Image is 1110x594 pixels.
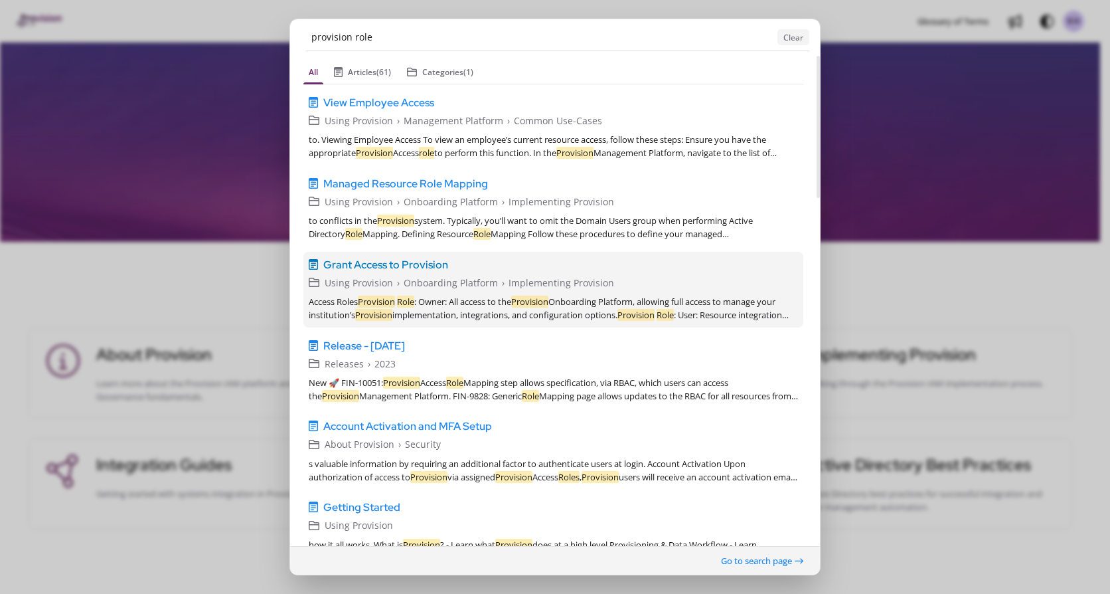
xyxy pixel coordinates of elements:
em: Provision [410,471,447,483]
span: Security [405,437,441,452]
span: Onboarding Platform [404,194,498,209]
div: how it all works. What is ? - Learn what does at a high level Provisioning & Data Workflow - Lear... [309,538,798,565]
span: Implementing Provision [509,275,614,290]
em: Provision [383,377,420,389]
em: Provision [355,309,392,321]
div: to. Viewing Employee Access To view an employee’s current resource access, follow these steps: En... [309,133,798,159]
div: New 🚀 FIN-10051: Access Mapping step allows specification, via RBAC, which users can access the M... [309,376,798,403]
em: Provision [358,296,395,308]
em: Provision [511,296,548,308]
a: Account Activation and MFA SetupAbout Provision›Securitys valuable information by requiring an ad... [303,413,803,489]
em: Provision [556,147,594,159]
button: All [303,61,323,84]
em: Provision [617,309,655,321]
span: (1) [463,66,473,78]
span: › [368,356,370,371]
span: Common Use-Cases [514,113,602,128]
span: › [507,113,510,128]
span: (61) [376,66,391,78]
em: Role [657,309,674,321]
em: Provision [403,539,440,551]
button: Categories [402,61,479,84]
span: › [502,275,505,290]
div: to conflicts in the system. Typically, you’ll want to omit the Domain Users group when performing... [309,214,798,241]
em: Provision [356,147,393,159]
button: Articles [329,61,396,84]
span: › [502,194,505,209]
span: Getting Started [323,500,400,516]
span: Grant Access to Provision [323,256,448,272]
a: Grant Access to ProvisionUsing Provision›Onboarding Platform›Implementing ProvisionAccess RolesPr... [303,251,803,327]
button: Clear [777,29,809,45]
span: Using Provision [325,518,393,533]
input: Enter Keywords [306,25,772,50]
span: › [398,437,401,452]
span: Implementing Provision [509,194,614,209]
em: Role [446,377,463,389]
div: s valuable information by requiring an additional factor to authenticate users at login. Account ... [309,457,798,484]
span: 2023 [374,356,396,371]
span: › [397,194,400,209]
em: Provision [322,390,359,402]
span: › [397,113,400,128]
span: Releases [325,356,364,371]
em: Provision [582,471,619,483]
span: Using Provision [325,194,393,209]
span: Managed Resource Role Mapping [323,175,488,191]
a: Getting StartedUsing Provisionhow it all works. What isProvision? - Learn whatProvisiondoes at a ... [303,494,803,570]
span: View Employee Access [323,94,434,110]
span: Onboarding Platform [404,275,498,290]
em: Roles [558,471,580,483]
div: Access Roles : Owner: All access to the Onboarding Platform, allowing full access to manage your ... [309,295,798,322]
em: Role [345,228,362,240]
em: Provision [495,539,532,551]
a: Managed Resource Role MappingUsing Provision›Onboarding Platform›Implementing Provisionto conflic... [303,170,803,246]
em: role [419,147,434,159]
span: Account Activation and MFA Setup [323,419,492,435]
em: Role [522,390,539,402]
span: Management Platform [404,113,503,128]
span: Using Provision [325,275,393,290]
span: Release - [DATE] [323,338,405,353]
em: Role [397,296,414,308]
em: Provision [495,471,532,483]
button: Go to search page [720,553,804,568]
a: Release - [DATE]Releases›2023New 🚀 FIN-10051:ProvisionAccessRoleMapping step allows specification... [303,332,803,408]
em: Role [473,228,491,240]
span: › [397,275,400,290]
span: About Provision [325,437,394,452]
a: View Employee AccessUsing Provision›Management Platform›Common Use-Casesto. Viewing Employee Acce... [303,89,803,165]
span: Using Provision [325,113,393,128]
em: Provision [377,215,414,227]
